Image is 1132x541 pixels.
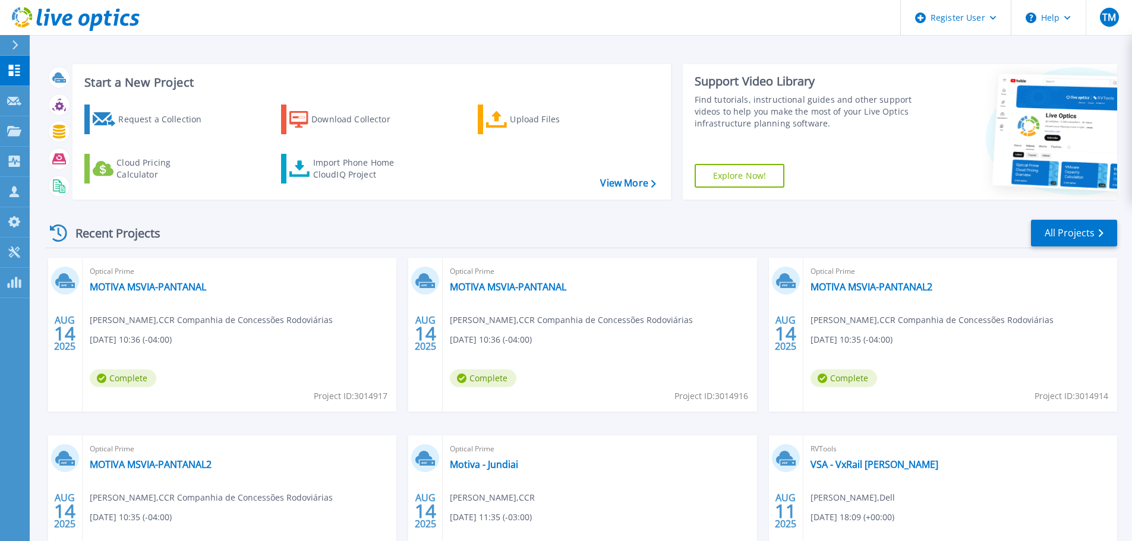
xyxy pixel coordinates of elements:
[450,442,749,455] span: Optical Prime
[450,458,518,470] a: Motiva - Jundiai
[811,458,938,470] a: VSA - VxRail [PERSON_NAME]
[90,369,156,387] span: Complete
[811,511,894,524] span: [DATE] 18:09 (+00:00)
[450,511,532,524] span: [DATE] 11:35 (-03:00)
[811,491,895,504] span: [PERSON_NAME] , Dell
[118,107,213,131] div: Request a Collection
[695,164,785,188] a: Explore Now!
[90,333,172,346] span: [DATE] 10:36 (-04:00)
[46,219,176,248] div: Recent Projects
[414,489,437,533] div: AUG 2025
[450,314,693,327] span: [PERSON_NAME] , CCR Companhia de Concessões Rodoviárias
[695,74,916,89] div: Support Video Library
[90,458,212,470] a: MOTIVA MSVIA-PANTANAL2
[311,107,406,131] div: Download Collector
[450,281,566,293] a: MOTIVA MSVIA-PANTANAL
[674,390,748,403] span: Project ID: 3014916
[775,506,796,516] span: 11
[450,491,535,504] span: [PERSON_NAME] , CCR
[415,328,436,338] span: 14
[84,105,217,134] a: Request a Collection
[54,328,75,338] span: 14
[53,312,76,355] div: AUG 2025
[811,442,1110,455] span: RVTools
[510,107,605,131] div: Upload Files
[90,491,333,504] span: [PERSON_NAME] , CCR Companhia de Concessões Rodoviárias
[600,178,655,189] a: View More
[811,314,1054,327] span: [PERSON_NAME] , CCR Companhia de Concessões Rodoviárias
[1035,390,1108,403] span: Project ID: 3014914
[53,489,76,533] div: AUG 2025
[314,390,387,403] span: Project ID: 3014917
[774,489,797,533] div: AUG 2025
[811,265,1110,278] span: Optical Prime
[695,94,916,129] div: Find tutorials, instructional guides and other support videos to help you make the most of your L...
[90,442,389,455] span: Optical Prime
[281,105,414,134] a: Download Collector
[414,312,437,355] div: AUG 2025
[811,369,877,387] span: Complete
[450,369,516,387] span: Complete
[116,157,212,181] div: Cloud Pricing Calculator
[90,281,206,293] a: MOTIVA MSVIA-PANTANAL
[84,154,217,184] a: Cloud Pricing Calculator
[811,281,932,293] a: MOTIVA MSVIA-PANTANAL2
[450,333,532,346] span: [DATE] 10:36 (-04:00)
[478,105,610,134] a: Upload Files
[415,506,436,516] span: 14
[54,506,75,516] span: 14
[774,312,797,355] div: AUG 2025
[450,265,749,278] span: Optical Prime
[84,76,655,89] h3: Start a New Project
[90,265,389,278] span: Optical Prime
[90,314,333,327] span: [PERSON_NAME] , CCR Companhia de Concessões Rodoviárias
[1102,12,1116,22] span: TM
[90,511,172,524] span: [DATE] 10:35 (-04:00)
[811,333,893,346] span: [DATE] 10:35 (-04:00)
[1031,220,1117,246] a: All Projects
[775,328,796,338] span: 14
[313,157,406,181] div: Import Phone Home CloudIQ Project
